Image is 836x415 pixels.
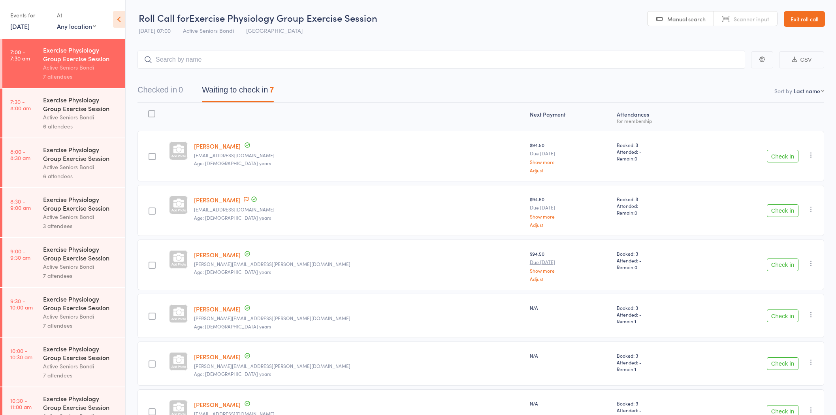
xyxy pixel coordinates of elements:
a: Show more [530,214,611,219]
div: Exercise Physiology Group Exercise Session [43,394,119,411]
div: 3 attendees [43,221,119,230]
span: Remain: [617,264,696,270]
span: Remain: [617,318,696,324]
a: 9:30 -10:00 amExercise Physiology Group Exercise SessionActive Seniors Bondi7 attendees [2,288,125,337]
div: Active Seniors Bondi [43,113,119,122]
div: Exercise Physiology Group Exercise Session [43,145,119,162]
button: Check in [767,204,798,217]
span: Booked: 3 [617,141,696,148]
span: Age: [DEMOGRAPHIC_DATA] years [194,268,271,275]
a: 8:00 -8:30 amExercise Physiology Group Exercise SessionActive Seniors Bondi6 attendees [2,138,125,187]
button: CSV [779,51,824,68]
span: 1 [635,318,636,324]
span: [DATE] 07:00 [139,26,171,34]
div: 6 attendees [43,122,119,131]
button: Check in [767,309,798,322]
span: Booked: 3 [617,352,696,359]
div: Active Seniors Bondi [43,212,119,221]
div: Active Seniors Bondi [43,162,119,172]
span: Manual search [667,15,706,23]
small: Due [DATE] [530,259,611,265]
div: $94.50 [530,141,611,173]
span: Attended: - [617,311,696,318]
div: Next Payment [527,106,614,127]
span: Booked: 3 [617,196,696,202]
button: Check in [767,258,798,271]
div: $94.50 [530,196,611,227]
time: 10:30 - 11:00 am [10,397,32,410]
span: 0 [635,155,637,162]
div: N/A [530,400,611,407]
label: Sort by [774,87,792,95]
div: Exercise Physiology Group Exercise Session [43,45,119,63]
a: 9:00 -9:30 amExercise Physiology Group Exercise SessionActive Seniors Bondi7 attendees [2,238,125,287]
a: [DATE] [10,22,30,30]
a: [PERSON_NAME] [194,251,241,259]
button: Check in [767,150,798,162]
div: Atten­dances [614,106,699,127]
time: 7:30 - 8:00 am [10,98,31,111]
div: N/A [530,304,611,311]
span: Age: [DEMOGRAPHIC_DATA] years [194,214,271,221]
small: Due [DATE] [530,205,611,210]
div: Events for [10,9,49,22]
div: 7 attendees [43,72,119,81]
a: Adjust [530,222,611,227]
span: Attended: - [617,359,696,366]
a: Adjust [530,276,611,281]
a: 10:00 -10:30 amExercise Physiology Group Exercise SessionActive Seniors Bondi7 attendees [2,338,125,387]
div: $94.50 [530,250,611,281]
span: Age: [DEMOGRAPHIC_DATA] years [194,370,271,377]
div: Exercise Physiology Group Exercise Session [43,294,119,312]
div: Active Seniors Bondi [43,262,119,271]
div: Exercise Physiology Group Exercise Session [43,95,119,113]
span: Remain: [617,155,696,162]
time: 9:30 - 10:00 am [10,298,33,310]
small: ccarrington888@gmail.com [194,153,523,158]
span: Roll Call for [139,11,189,24]
button: Checked in0 [137,81,183,102]
input: Search by name [137,51,745,69]
div: 7 [269,85,274,94]
span: 0 [635,209,637,216]
span: Age: [DEMOGRAPHIC_DATA] years [194,323,271,330]
span: Booked: 3 [617,400,696,407]
span: Age: [DEMOGRAPHIC_DATA] years [194,160,271,166]
a: 7:30 -8:00 amExercise Physiology Group Exercise SessionActive Seniors Bondi6 attendees [2,89,125,138]
a: [PERSON_NAME] [194,142,241,150]
span: Scanner input [734,15,769,23]
a: [PERSON_NAME] [194,305,241,313]
button: Check in [767,357,798,370]
div: Active Seniors Bondi [43,362,119,371]
time: 8:30 - 9:00 am [10,198,31,211]
span: Booked: 3 [617,304,696,311]
span: Exercise Physiology Group Exercise Session [189,11,377,24]
div: 0 [179,85,183,94]
div: 7 attendees [43,371,119,380]
small: andrewdurante21@gmail.com [194,207,523,212]
div: 6 attendees [43,172,119,181]
a: Show more [530,159,611,164]
time: 7:00 - 7:30 am [10,49,30,61]
div: Any location [57,22,96,30]
div: N/A [530,352,611,359]
div: Active Seniors Bondi [43,63,119,72]
small: judy.kay@gmail.com [194,315,523,321]
a: Exit roll call [784,11,825,27]
small: simon@garber.au [194,261,523,267]
span: Booked: 3 [617,250,696,257]
div: Exercise Physiology Group Exercise Session [43,195,119,212]
a: Adjust [530,168,611,173]
div: 7 attendees [43,321,119,330]
span: Attended: - [617,202,696,209]
a: [PERSON_NAME] [194,400,241,409]
button: Waiting to check in7 [202,81,274,102]
small: bob.kummerfeld@gmail.com [194,363,523,369]
div: At [57,9,96,22]
span: Remain: [617,366,696,372]
a: 7:00 -7:30 amExercise Physiology Group Exercise SessionActive Seniors Bondi7 attendees [2,39,125,88]
a: Show more [530,268,611,273]
div: 7 attendees [43,271,119,280]
small: Due [DATE] [530,151,611,156]
span: 0 [635,264,637,270]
